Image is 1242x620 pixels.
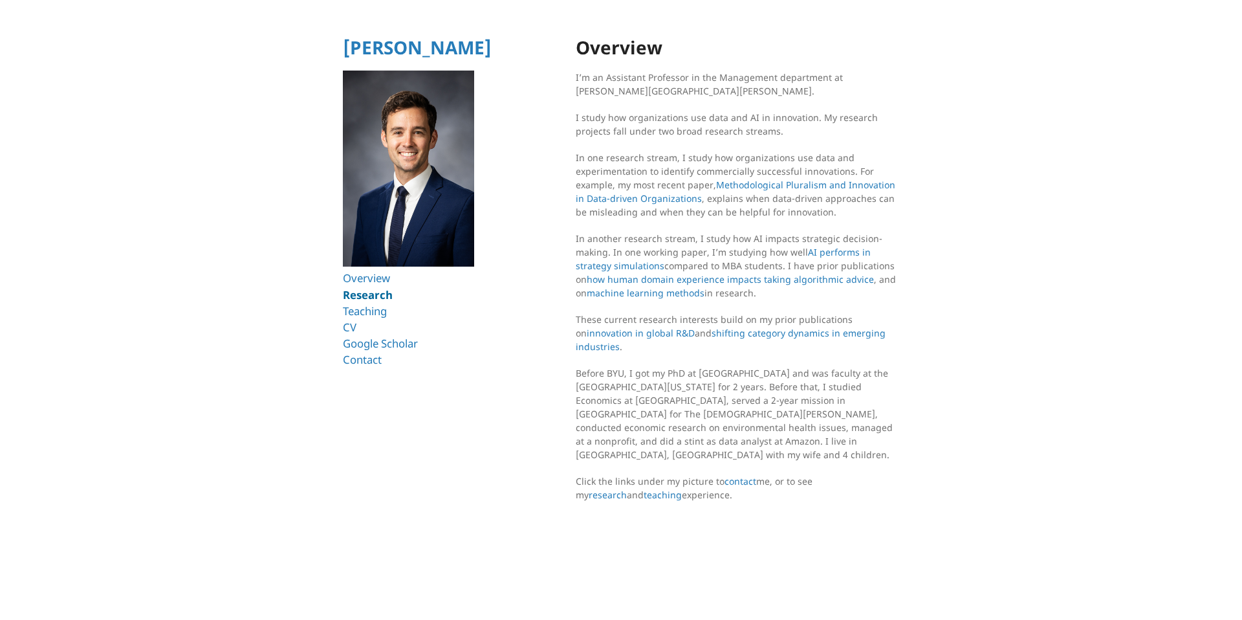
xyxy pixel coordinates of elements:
a: teaching [644,489,682,501]
a: shifting category dynamics in emerging industries [576,327,886,353]
p: In one research stream, I study how organizations use data and experimentation to identify commer... [576,151,899,219]
img: Ryan T Allen HBS [343,71,474,267]
a: innovation in global R&D [587,327,695,339]
h1: Overview [576,38,899,58]
a: [PERSON_NAME] [343,35,492,60]
p: Before BYU, I got my PhD at [GEOGRAPHIC_DATA] and was faculty at the [GEOGRAPHIC_DATA][US_STATE] ... [576,366,899,461]
a: Teaching [343,304,387,318]
p: Click the links under my picture to me, or to see my and experience. [576,474,899,502]
a: contact [724,475,756,487]
a: how human domain experience impacts taking algorithmic advice [587,273,874,285]
a: AI performs in strategy simulations [576,246,871,272]
a: CV [343,320,356,335]
a: machine learning methods [587,287,704,299]
a: research [589,489,627,501]
a: Research [343,287,393,302]
p: I study how organizations use data and AI in innovation. My research projects fall under two broa... [576,111,899,138]
a: Overview [343,271,390,285]
a: Methodological Pluralism and Innovation in Data-driven Organizations [576,179,895,205]
p: I’m an Assistant Professor in the Management department at [PERSON_NAME][GEOGRAPHIC_DATA][PERSON_... [576,71,899,98]
a: Contact [343,352,382,367]
p: These current research interests build on my prior publications on and . [576,313,899,353]
a: Google Scholar [343,336,418,351]
p: In another research stream, I study how AI impacts strategic decision-making. In one working pape... [576,232,899,300]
